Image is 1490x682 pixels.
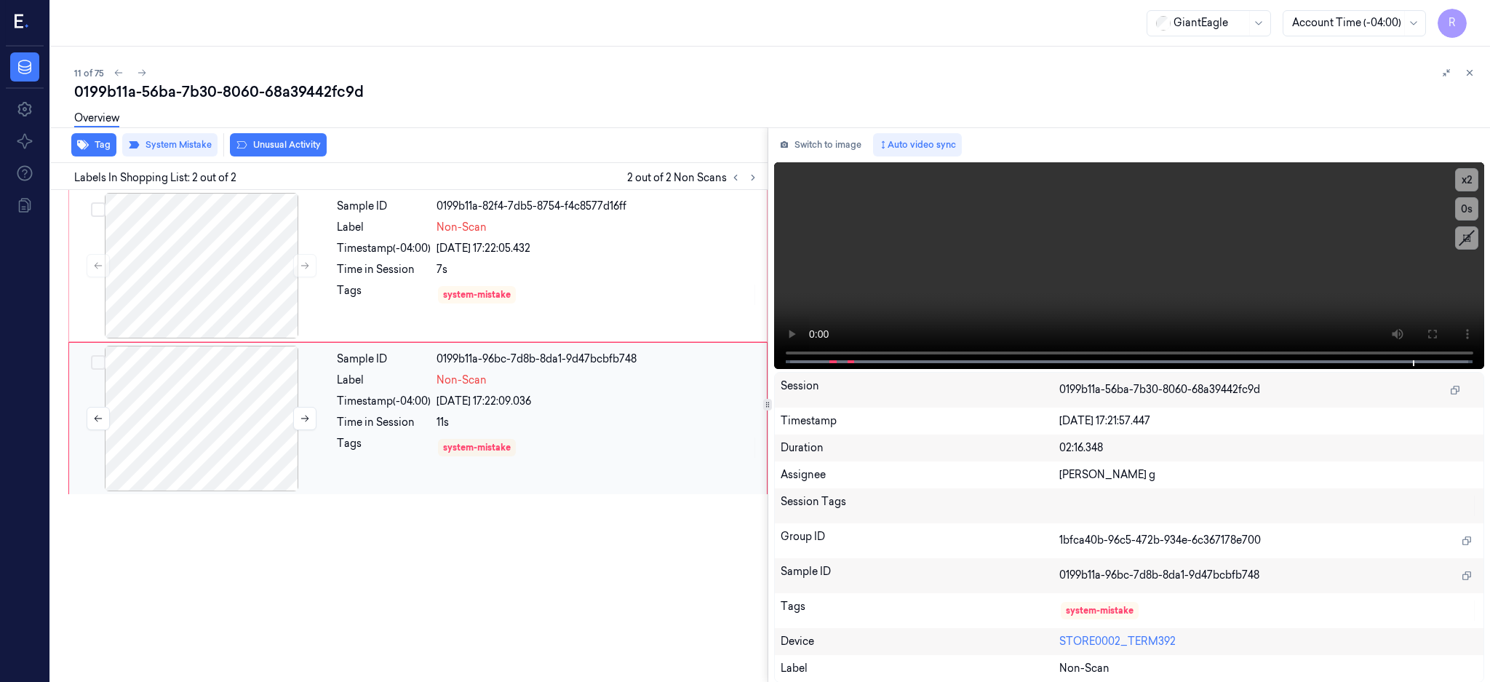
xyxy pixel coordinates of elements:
button: 0s [1455,197,1478,221]
button: System Mistake [122,133,218,156]
button: Select row [91,355,105,370]
div: 11s [437,415,758,430]
div: Sample ID [337,352,431,367]
span: 0199b11a-56ba-7b30-8060-68a39442fc9d [1059,382,1260,397]
span: 1bfca40b-96c5-472b-934e-6c367178e700 [1059,533,1261,548]
div: 0199b11a-56ba-7b30-8060-68a39442fc9d [74,82,1478,102]
div: system-mistake [443,441,511,454]
div: 7s [437,262,758,277]
div: Sample ID [781,564,1059,587]
div: Tags [337,436,431,459]
span: Non-Scan [1059,661,1109,676]
div: Label [337,220,431,235]
div: 0199b11a-96bc-7d8b-8da1-9d47bcbfb748 [437,352,758,367]
div: system-mistake [1066,604,1134,617]
div: Duration [781,440,1059,456]
div: [PERSON_NAME] g [1059,467,1478,483]
span: Labels In Shopping List: 2 out of 2 [74,170,236,186]
div: system-mistake [443,288,511,301]
div: 02:16.348 [1059,440,1478,456]
div: [DATE] 17:22:05.432 [437,241,758,256]
div: Session Tags [781,494,1059,518]
button: Tag [71,133,116,156]
span: Non-Scan [437,373,487,388]
div: [DATE] 17:22:09.036 [437,394,758,409]
a: Overview [74,111,119,127]
div: Label [337,373,431,388]
div: Tags [337,283,431,306]
button: Switch to image [774,133,867,156]
button: Unusual Activity [230,133,327,156]
span: 0199b11a-96bc-7d8b-8da1-9d47bcbfb748 [1059,568,1259,583]
button: Select row [91,202,105,217]
button: Auto video sync [873,133,962,156]
div: [DATE] 17:21:57.447 [1059,413,1478,429]
div: Group ID [781,529,1059,552]
div: Assignee [781,467,1059,483]
div: Timestamp (-04:00) [337,241,431,256]
div: Sample ID [337,199,431,214]
div: Timestamp (-04:00) [337,394,431,409]
div: Label [781,661,1059,676]
div: Session [781,378,1059,402]
span: 11 of 75 [74,67,104,79]
div: Timestamp [781,413,1059,429]
div: Time in Session [337,262,431,277]
div: Device [781,634,1059,649]
div: Tags [781,599,1059,622]
button: x2 [1455,168,1478,191]
div: 0199b11a-82f4-7db5-8754-f4c8577d16ff [437,199,758,214]
button: R [1438,9,1467,38]
div: Time in Session [337,415,431,430]
span: Non-Scan [437,220,487,235]
span: 2 out of 2 Non Scans [627,169,762,186]
div: STORE0002_TERM392 [1059,634,1478,649]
